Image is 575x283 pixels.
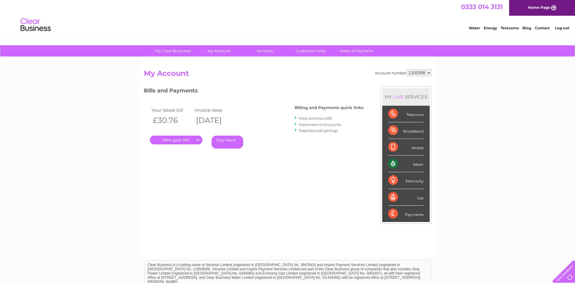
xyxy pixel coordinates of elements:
[193,106,237,114] td: Invoice date
[299,122,341,127] a: Statement of Accounts
[388,189,424,206] div: Gas
[388,139,424,156] div: Mobile
[145,3,431,29] div: Clear Business is a trading name of Verastar Limited (registered in [GEOGRAPHIC_DATA] No. 3667643...
[469,26,480,30] a: Water
[555,26,569,30] a: Log out
[286,45,336,56] a: Customer Help
[194,45,244,56] a: My Account
[501,26,519,30] a: Telecoms
[295,105,363,110] h4: Billing and Payments quick links
[375,69,431,76] div: Account number
[150,136,202,144] a: .
[535,26,550,30] a: Contact
[144,69,431,81] h2: My Account
[332,45,382,56] a: Make A Payment
[388,156,424,172] div: Water
[388,106,424,122] div: Telecoms
[150,106,193,114] td: Your latest bill
[392,94,405,100] div: LIVE
[150,114,193,127] th: £30.76
[299,128,338,133] a: Paperless bill settings
[388,172,424,189] div: Electricity
[148,45,198,56] a: My Clear Business
[388,206,424,222] div: Payments
[193,114,237,127] th: [DATE]
[20,16,51,34] img: logo.png
[388,122,424,139] div: Broadband
[382,88,430,105] div: MY SERVICES
[461,3,503,11] a: 0333 014 3131
[299,116,332,121] a: View previous bills
[144,86,363,97] h3: Bills and Payments
[484,26,497,30] a: Energy
[522,26,531,30] a: Blog
[212,136,243,149] a: Pay Here
[240,45,290,56] a: Services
